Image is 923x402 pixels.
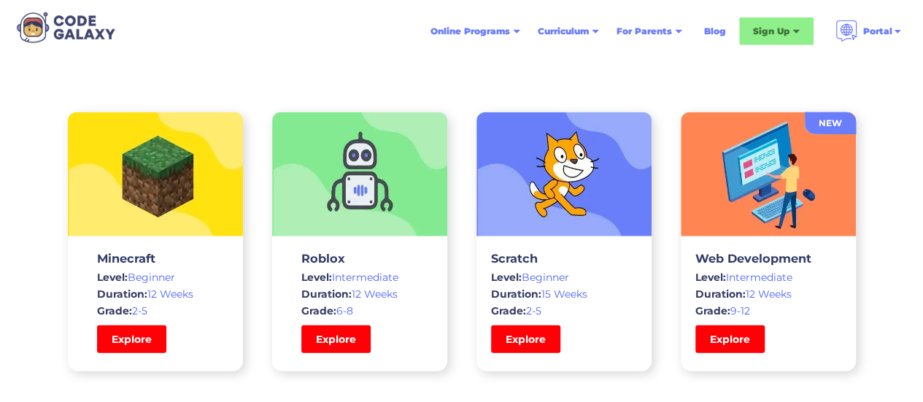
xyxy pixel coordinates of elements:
div: Curriculum [538,24,589,39]
div: 12 Weeks [301,287,418,301]
span: Grade [301,304,333,317]
a: Explore [491,325,560,353]
div: For Parents [617,24,672,39]
div: 12 Weeks [97,287,214,301]
div: Intermediate [695,270,841,285]
span: Level: [97,271,128,284]
span: Grade: [695,304,730,317]
a: Explore [97,325,166,353]
div: Portal [863,24,892,39]
div: 9-12 [695,304,841,318]
span: : [333,304,336,317]
h3: Web Development [695,251,841,266]
span: Duration: [97,287,147,301]
span: Grade: [97,304,132,317]
h3: Minecraft [97,251,214,266]
div: 12 Weeks [695,287,841,301]
div: 2-5 [97,304,214,318]
div: Online Programs [422,18,529,45]
div: Sign Up [739,18,814,45]
span: Duration: [695,287,746,301]
span: Level: [695,271,726,284]
a: Blog [695,18,735,45]
div: Online Programs [430,24,510,39]
div: Beginner [97,270,214,285]
div: Intermediate [301,270,418,285]
div: 15 Weeks [491,287,637,301]
div: NEW [805,116,856,131]
a: Explore [695,325,765,353]
div: Sign Up [753,24,789,39]
div: For Parents [608,18,691,45]
h3: Roblox [301,251,418,266]
a: Explore [301,325,371,353]
span: Duration: [301,287,352,301]
span: Grade: [491,304,526,317]
span: Level: [301,271,332,284]
div: Portal [827,15,911,48]
div: 6-8 [301,304,418,318]
div: 2-5 [491,304,637,318]
a: NEW [805,112,856,134]
h3: Scratch [491,251,637,266]
div: Beginner [491,270,637,285]
span: Level: [491,271,522,284]
div: Curriculum [529,18,608,45]
span: Duration: [491,287,541,301]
